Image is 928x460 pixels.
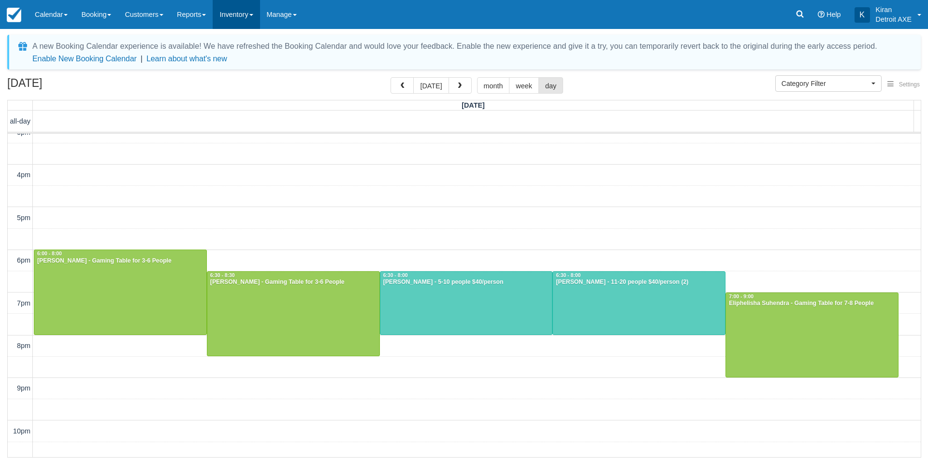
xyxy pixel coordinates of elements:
h2: [DATE] [7,77,130,95]
span: 6:00 - 8:00 [37,251,62,256]
span: 9pm [17,384,30,392]
p: Detroit AXE [876,14,912,24]
button: [DATE] [413,77,449,94]
span: Help [826,11,841,18]
div: [PERSON_NAME] - Gaming Table for 3-6 People [37,257,204,265]
button: Settings [882,78,926,92]
span: [DATE] [462,101,485,109]
div: A new Booking Calendar experience is available! We have refreshed the Booking Calendar and would ... [32,41,877,52]
img: checkfront-main-nav-mini-logo.png [7,8,21,22]
span: Category Filter [782,79,869,88]
a: 6:30 - 8:00[PERSON_NAME] - 5-10 people $40/person [380,271,553,335]
span: 5pm [17,214,30,222]
a: Learn about what's new [146,55,227,63]
span: 7:00 - 9:00 [729,294,754,299]
span: 8pm [17,342,30,349]
button: Enable New Booking Calendar [32,54,137,64]
span: Settings [899,81,920,88]
span: | [141,55,143,63]
span: 6:30 - 8:00 [556,273,580,278]
p: Kiran [876,5,912,14]
span: 6:30 - 8:00 [383,273,408,278]
div: K [855,7,870,23]
span: all-day [10,117,30,125]
a: 7:00 - 9:00Eliphelisha Suhendra - Gaming Table for 7-8 People [725,293,899,378]
button: Category Filter [775,75,882,92]
button: month [477,77,510,94]
div: Eliphelisha Suhendra - Gaming Table for 7-8 People [728,300,896,307]
div: [PERSON_NAME] - Gaming Table for 3-6 People [210,279,377,286]
span: 4pm [17,171,30,179]
span: 10pm [13,427,30,435]
span: 7pm [17,299,30,307]
button: week [509,77,539,94]
div: [PERSON_NAME] - 5-10 people $40/person [383,279,550,286]
button: day [538,77,563,94]
i: Help [818,11,825,18]
div: [PERSON_NAME] - 11-20 people $40/person (2) [555,279,723,286]
a: 6:30 - 8:30[PERSON_NAME] - Gaming Table for 3-6 People [207,271,380,357]
a: 6:00 - 8:00[PERSON_NAME] - Gaming Table for 3-6 People [34,250,207,335]
a: 6:30 - 8:00[PERSON_NAME] - 11-20 people $40/person (2) [552,271,725,335]
span: 6:30 - 8:30 [210,273,235,278]
span: 6pm [17,256,30,264]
